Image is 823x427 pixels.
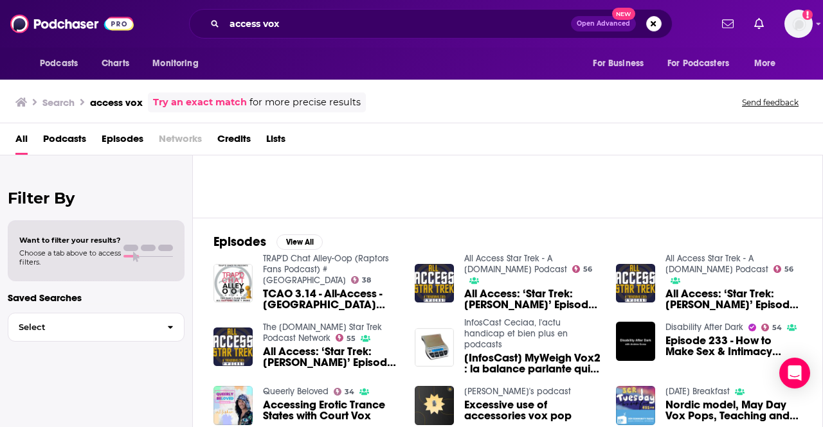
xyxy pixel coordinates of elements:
[779,358,810,388] div: Open Intercom Messenger
[415,264,454,303] img: All Access: ‘Star Trek: Picard’ Episode 309 “Vox” Review & Jonathan Frakes Interview
[784,266,793,272] span: 56
[43,128,86,155] a: Podcasts
[8,323,157,331] span: Select
[464,253,567,275] a: All Access Star Trek - A TrekMovie.com Podcast
[745,51,792,76] button: open menu
[276,234,323,250] button: View All
[415,328,454,367] img: [InfosCast] MyWeigh Vox2 : la balance parlante qui révolutionne la cuisine accessible
[40,55,78,73] span: Podcasts
[665,399,802,421] a: Nordic model, May Day Vox Pops, Teaching and Education, Representation, PBS Access and Diversity
[665,288,802,310] span: All Access: ‘Star Trek: [PERSON_NAME]’ Episode 309 “Vox” Review & [PERSON_NAME] Interview
[217,128,251,155] a: Credits
[584,51,660,76] button: open menu
[102,55,129,73] span: Charts
[189,9,673,39] div: Search podcasts, credits, & more...
[754,55,776,73] span: More
[93,51,137,76] a: Charts
[464,399,601,421] a: Excessive use of accessories vox pop
[749,13,769,35] a: Show notifications dropdown
[665,322,743,333] a: Disability After Dark
[761,324,782,331] a: 54
[213,234,266,250] h2: Episodes
[717,13,739,35] a: Show notifications dropdown
[266,128,285,155] a: Lists
[665,253,768,275] a: All Access Star Trek - A TrekMovie.com Podcast
[351,276,372,284] a: 38
[263,399,399,421] a: Accessing Erotic Trance States with Court Vox
[152,55,198,73] span: Monitoring
[784,10,813,38] button: Show profile menu
[612,8,635,20] span: New
[572,265,593,273] a: 56
[159,128,202,155] span: Networks
[784,10,813,38] span: Logged in as AlkaNara
[10,12,134,36] img: Podchaser - Follow, Share and Rate Podcasts
[8,313,185,342] button: Select
[362,277,371,283] span: 38
[213,264,253,303] img: TCAO 3.14 - All-Access - Toronto Raptors Vox 181205
[593,55,644,73] span: For Business
[464,288,601,310] a: All Access: ‘Star Trek: Picard’ Episode 309 “Vox” Review & Jonathan Frakes Interview
[665,288,802,310] a: All Access: ‘Star Trek: Picard’ Episode 309 “Vox” Review & Jonathan Frakes Interview
[665,386,730,397] a: Tuesday Breakfast
[464,317,568,350] a: InfosCast Ceciaa, l'actu handicap et bien plus en podcasts
[19,236,121,245] span: Want to filter your results?
[19,248,121,266] span: Choose a tab above to access filters.
[616,386,655,425] img: Nordic model, May Day Vox Pops, Teaching and Education, Representation, PBS Access and Diversity
[336,334,356,342] a: 55
[345,389,354,395] span: 34
[659,51,748,76] button: open menu
[571,16,636,31] button: Open AdvancedNew
[31,51,95,76] button: open menu
[784,10,813,38] img: User Profile
[143,51,215,76] button: open menu
[665,335,802,357] a: Episode 233 - How to Make Sex & Intimacy Coaching More Accessible - Court Vox
[263,346,399,368] span: All Access: ‘Star Trek: [PERSON_NAME]’ Episode 309 “Vox” Review & [PERSON_NAME] Interview
[347,336,356,342] span: 55
[8,292,185,304] p: Saved Searches
[577,21,630,27] span: Open Advanced
[213,386,253,425] img: Accessing Erotic Trance States with Court Vox
[263,322,382,344] a: The TrekMovie.com Star Trek Podcast Network
[90,96,143,109] h3: access vox
[464,353,601,374] a: [InfosCast] MyWeigh Vox2 : la balance parlante qui révolutionne la cuisine accessible
[8,189,185,207] h2: Filter By
[213,234,323,250] a: EpisodesView All
[102,128,143,155] a: Episodes
[415,386,454,425] img: Excessive use of accessories vox pop
[263,346,399,368] a: All Access: ‘Star Trek: Picard’ Episode 309 “Vox” Review & Jonathan Frakes Interview
[616,264,655,303] img: All Access: ‘Star Trek: Picard’ Episode 309 “Vox” Review & Jonathan Frakes Interview
[153,95,247,110] a: Try an exact match
[263,253,389,286] a: TRAP'D Chat Alley-Oop (Raptors Fans Podcast) #TCAO
[616,322,655,361] img: Episode 233 - How to Make Sex & Intimacy Coaching More Accessible - Court Vox
[213,327,253,367] img: All Access: ‘Star Trek: Picard’ Episode 309 “Vox” Review & Jonathan Frakes Interview
[15,128,28,155] a: All
[773,265,794,273] a: 56
[738,97,802,108] button: Send feedback
[583,266,592,272] span: 56
[42,96,75,109] h3: Search
[263,288,399,310] span: TCAO 3.14 - All-Access - [GEOGRAPHIC_DATA] Raptors Vox 181205
[464,386,571,397] a: Bolarinde Stella's podcast
[334,388,355,396] a: 34
[263,288,399,310] a: TCAO 3.14 - All-Access - Toronto Raptors Vox 181205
